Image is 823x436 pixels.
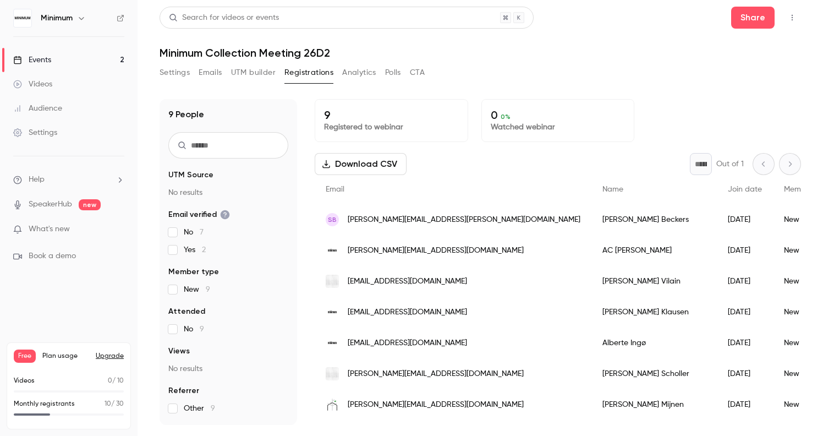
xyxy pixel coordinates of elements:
[168,346,190,357] span: Views
[200,325,204,333] span: 9
[206,286,210,293] span: 9
[348,214,580,226] span: [PERSON_NAME][EMAIL_ADDRESS][PERSON_NAME][DOMAIN_NAME]
[160,64,190,81] button: Settings
[105,399,124,409] p: / 30
[591,389,717,420] div: [PERSON_NAME] Mijnen
[348,307,467,318] span: [EMAIL_ADDRESS][DOMAIN_NAME]
[348,399,524,411] span: [PERSON_NAME][EMAIL_ADDRESS][DOMAIN_NAME]
[184,324,204,335] span: No
[42,352,89,361] span: Plan usage
[324,108,459,122] p: 9
[168,266,219,277] span: Member type
[491,108,626,122] p: 0
[717,266,773,297] div: [DATE]
[29,250,76,262] span: Book a demo
[14,399,75,409] p: Monthly registrants
[717,204,773,235] div: [DATE]
[184,244,206,255] span: Yes
[29,174,45,186] span: Help
[168,187,288,198] p: No results
[326,367,339,380] img: unionville.be
[168,306,205,317] span: Attended
[591,266,717,297] div: [PERSON_NAME] Vilain
[591,358,717,389] div: [PERSON_NAME] Scholler
[348,245,524,257] span: [PERSON_NAME][EMAIL_ADDRESS][DOMAIN_NAME]
[716,159,744,170] p: Out of 1
[717,297,773,328] div: [DATE]
[602,186,623,193] span: Name
[29,199,72,210] a: SpeakerHub
[326,275,339,288] img: unionville.be
[13,103,62,114] div: Audience
[231,64,276,81] button: UTM builder
[591,328,717,358] div: Alberte Ingø
[168,170,213,181] span: UTM Source
[385,64,401,81] button: Polls
[728,186,762,193] span: Join date
[326,244,339,257] img: minimum.dk
[410,64,425,81] button: CTA
[168,209,230,220] span: Email verified
[348,368,524,380] span: [PERSON_NAME][EMAIL_ADDRESS][DOMAIN_NAME]
[169,12,279,24] div: Search for videos or events
[348,337,467,349] span: [EMAIL_ADDRESS][DOMAIN_NAME]
[326,306,339,319] img: minimum.dk
[591,204,717,235] div: [PERSON_NAME] Beckers
[315,153,407,175] button: Download CSV
[200,228,204,236] span: 7
[168,363,288,374] p: No results
[160,46,801,59] h1: Minimum Collection Meeting 26D2
[14,9,31,27] img: Minimum
[348,276,467,287] span: [EMAIL_ADDRESS][DOMAIN_NAME]
[328,215,337,225] span: SB
[13,79,52,90] div: Videos
[13,54,51,66] div: Events
[108,378,112,384] span: 0
[501,113,511,121] span: 0 %
[96,352,124,361] button: Upgrade
[717,358,773,389] div: [DATE]
[591,297,717,328] div: [PERSON_NAME] Klausen
[326,398,339,411] img: fancyfarmers.com
[13,174,124,186] li: help-dropdown-opener
[184,284,210,295] span: New
[41,13,73,24] h6: Minimum
[211,405,215,412] span: 9
[79,199,101,210] span: new
[717,235,773,266] div: [DATE]
[111,225,124,235] iframe: Noticeable Trigger
[168,170,288,414] section: facet-groups
[29,224,70,235] span: What's new
[284,64,333,81] button: Registrations
[591,235,717,266] div: AC [PERSON_NAME]
[491,122,626,133] p: Watched webinar
[14,376,35,386] p: Videos
[168,385,199,396] span: Referrer
[731,7,775,29] button: Share
[199,64,222,81] button: Emails
[324,122,459,133] p: Registered to webinar
[326,336,339,350] img: minimum.dk
[202,246,206,254] span: 2
[184,403,215,414] span: Other
[168,108,204,121] h1: 9 People
[13,127,57,138] div: Settings
[717,389,773,420] div: [DATE]
[184,227,204,238] span: No
[14,350,36,363] span: Free
[105,401,111,407] span: 10
[108,376,124,386] p: / 10
[717,328,773,358] div: [DATE]
[326,186,344,193] span: Email
[342,64,376,81] button: Analytics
